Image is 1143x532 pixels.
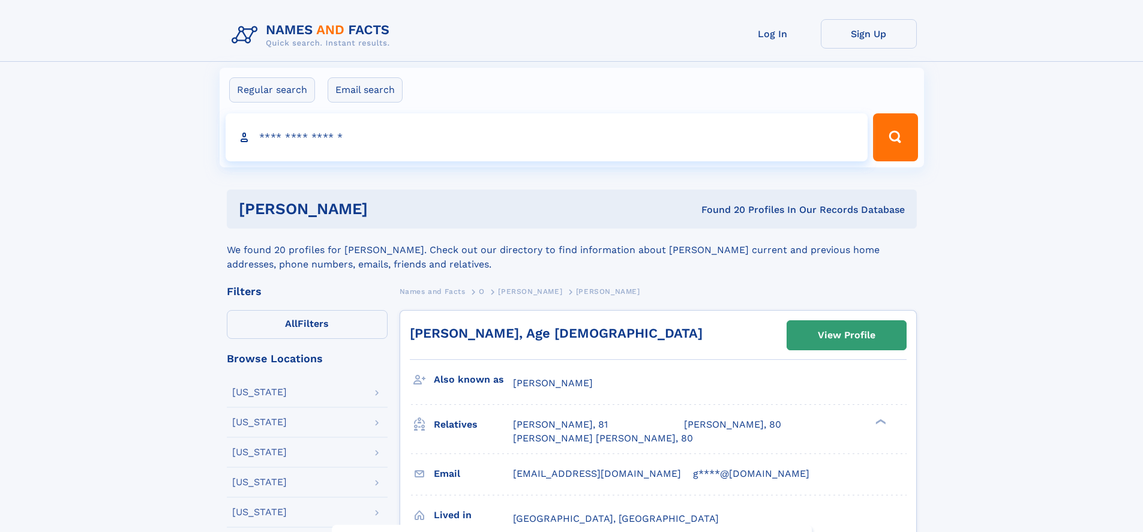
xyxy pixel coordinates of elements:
[498,284,562,299] a: [PERSON_NAME]
[513,432,693,445] a: [PERSON_NAME] [PERSON_NAME], 80
[818,321,875,349] div: View Profile
[479,284,485,299] a: O
[232,477,287,487] div: [US_STATE]
[434,414,513,435] h3: Relatives
[227,229,917,272] div: We found 20 profiles for [PERSON_NAME]. Check out our directory to find information about [PERSON...
[434,464,513,484] h3: Email
[232,387,287,397] div: [US_STATE]
[227,353,388,364] div: Browse Locations
[400,284,466,299] a: Names and Facts
[328,77,403,103] label: Email search
[285,318,298,329] span: All
[513,468,681,479] span: [EMAIL_ADDRESS][DOMAIN_NAME]
[873,113,917,161] button: Search Button
[513,513,719,524] span: [GEOGRAPHIC_DATA], [GEOGRAPHIC_DATA]
[227,310,388,339] label: Filters
[821,19,917,49] a: Sign Up
[872,418,887,426] div: ❯
[239,202,535,217] h1: [PERSON_NAME]
[434,505,513,525] h3: Lived in
[576,287,640,296] span: [PERSON_NAME]
[226,113,868,161] input: search input
[498,287,562,296] span: [PERSON_NAME]
[410,326,703,341] a: [PERSON_NAME], Age [DEMOGRAPHIC_DATA]
[227,19,400,52] img: Logo Names and Facts
[684,418,781,431] a: [PERSON_NAME], 80
[229,77,315,103] label: Regular search
[232,417,287,427] div: [US_STATE]
[232,507,287,517] div: [US_STATE]
[227,286,388,297] div: Filters
[434,369,513,390] h3: Also known as
[513,418,608,431] a: [PERSON_NAME], 81
[513,377,593,389] span: [PERSON_NAME]
[232,447,287,457] div: [US_STATE]
[479,287,485,296] span: O
[535,203,905,217] div: Found 20 Profiles In Our Records Database
[725,19,821,49] a: Log In
[787,321,906,350] a: View Profile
